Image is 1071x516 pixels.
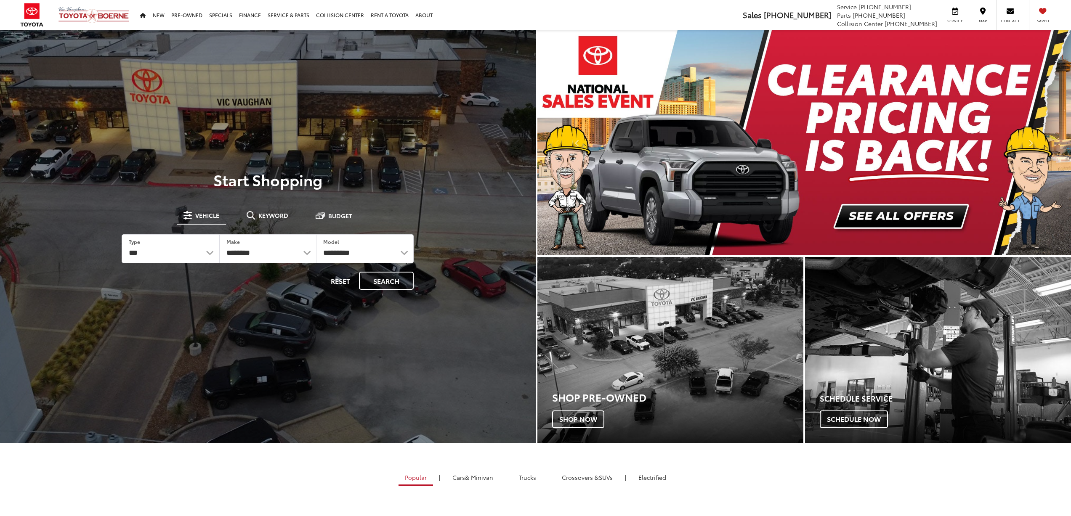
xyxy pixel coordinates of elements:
span: Sales [743,9,762,20]
li: | [437,473,442,482]
h4: Schedule Service [820,394,1071,403]
span: [PHONE_NUMBER] [853,11,905,19]
a: Shop Pre-Owned Shop Now [537,257,803,443]
p: Start Shopping [35,171,500,188]
a: Cars [446,470,500,484]
span: Keyword [258,212,288,218]
li: | [503,473,509,482]
a: Schedule Service Schedule Now [805,257,1071,443]
div: Toyota [805,257,1071,443]
span: Vehicle [195,212,219,218]
span: Collision Center [837,19,883,28]
span: & Minivan [465,473,493,482]
a: SUVs [555,470,619,484]
span: Crossovers & [562,473,599,482]
button: Search [359,272,414,290]
li: | [623,473,628,482]
span: Saved [1034,18,1052,24]
label: Type [129,238,140,245]
span: Schedule Now [820,410,888,428]
span: Service [837,3,857,11]
a: Electrified [632,470,672,484]
label: Make [226,238,240,245]
span: [PHONE_NUMBER] [885,19,937,28]
a: Trucks [513,470,542,484]
span: Shop Now [552,410,604,428]
span: Budget [328,213,352,219]
span: Contact [1001,18,1020,24]
img: Vic Vaughan Toyota of Boerne [58,6,130,24]
button: Click to view next picture. [991,47,1071,238]
button: Click to view previous picture. [537,47,617,238]
h3: Shop Pre-Owned [552,392,803,402]
span: Parts [837,11,851,19]
span: Service [946,18,965,24]
div: Toyota [537,257,803,443]
a: Popular [399,470,433,486]
label: Model [323,238,339,245]
span: [PHONE_NUMBER] [764,9,831,20]
li: | [546,473,552,482]
span: [PHONE_NUMBER] [858,3,911,11]
button: Reset [324,272,357,290]
span: Map [973,18,992,24]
